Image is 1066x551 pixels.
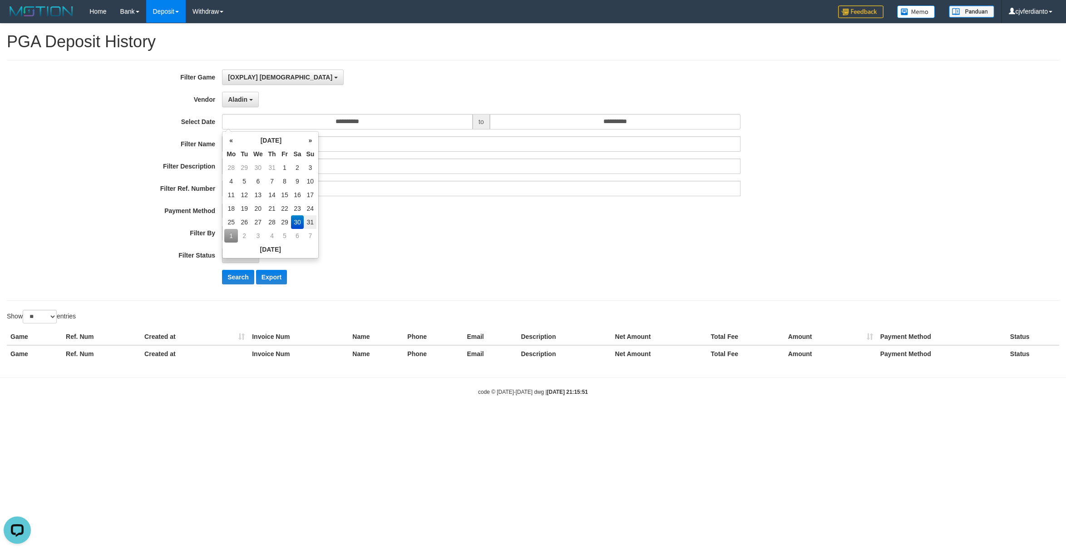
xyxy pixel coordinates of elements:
img: Button%20Memo.svg [897,5,935,18]
label: Show entries [7,310,76,323]
td: 20 [251,202,266,215]
td: 10 [304,174,316,188]
td: 1 [278,161,291,174]
th: Name [349,328,404,345]
td: 17 [304,188,316,202]
th: Payment Method [877,328,1007,345]
button: Export [256,270,287,284]
th: Name [349,345,404,362]
strong: [DATE] 21:15:51 [547,389,588,395]
td: 26 [238,215,251,229]
td: 29 [278,215,291,229]
img: panduan.png [949,5,994,18]
th: [DATE] [238,134,304,147]
th: We [251,147,266,161]
td: 30 [291,215,304,229]
th: Sa [291,147,304,161]
th: Created at [141,345,248,362]
th: Total Fee [707,345,785,362]
small: code © [DATE]-[DATE] dwg | [478,389,588,395]
td: 30 [251,161,266,174]
td: 7 [266,174,279,188]
th: Amount [785,328,877,345]
th: » [304,134,316,147]
th: Phone [404,328,463,345]
td: 4 [224,174,238,188]
th: Mo [224,147,238,161]
span: to [473,114,490,129]
td: 15 [278,188,291,202]
th: Game [7,345,62,362]
button: Search [222,270,254,284]
span: [OXPLAY] [DEMOGRAPHIC_DATA] [228,74,332,81]
td: 12 [238,188,251,202]
span: Aladin [228,96,247,103]
td: 22 [278,202,291,215]
td: 5 [278,229,291,243]
th: Total Fee [707,328,785,345]
th: Status [1007,328,1059,345]
td: 27 [251,215,266,229]
td: 7 [304,229,316,243]
td: 2 [291,161,304,174]
td: 6 [251,174,266,188]
td: 2 [238,229,251,243]
th: Payment Method [877,345,1007,362]
td: 14 [266,188,279,202]
th: Fr [278,147,291,161]
td: 13 [251,188,266,202]
td: 6 [291,229,304,243]
td: 8 [278,174,291,188]
th: Su [304,147,316,161]
th: « [224,134,238,147]
img: Feedback.jpg [838,5,883,18]
th: Net Amount [612,328,707,345]
th: Net Amount [612,345,707,362]
td: 28 [266,215,279,229]
td: 19 [238,202,251,215]
th: Invoice Num [248,345,349,362]
td: 31 [266,161,279,174]
td: 24 [304,202,316,215]
th: Description [517,328,611,345]
th: Game [7,328,62,345]
td: 3 [251,229,266,243]
th: Description [517,345,611,362]
th: Tu [238,147,251,161]
th: Email [463,345,517,362]
button: [OXPLAY] [DEMOGRAPHIC_DATA] [222,69,344,85]
td: 3 [304,161,316,174]
td: 1 [224,229,238,243]
th: [DATE] [224,243,316,256]
select: Showentries [23,310,57,323]
th: Email [463,328,517,345]
img: MOTION_logo.png [7,5,76,18]
th: Amount [785,345,877,362]
td: 28 [224,161,238,174]
button: Aladin [222,92,259,107]
th: Ref. Num [62,345,141,362]
td: 11 [224,188,238,202]
th: Th [266,147,279,161]
button: Open LiveChat chat widget [4,4,31,31]
td: 31 [304,215,316,229]
td: 23 [291,202,304,215]
td: 9 [291,174,304,188]
th: Status [1007,345,1059,362]
td: 4 [266,229,279,243]
td: 16 [291,188,304,202]
td: 21 [266,202,279,215]
td: 29 [238,161,251,174]
th: Invoice Num [248,328,349,345]
th: Phone [404,345,463,362]
td: 18 [224,202,238,215]
span: - ALL - [228,252,248,259]
td: 25 [224,215,238,229]
h1: PGA Deposit History [7,33,1059,51]
th: Ref. Num [62,328,141,345]
td: 5 [238,174,251,188]
th: Created at [141,328,248,345]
